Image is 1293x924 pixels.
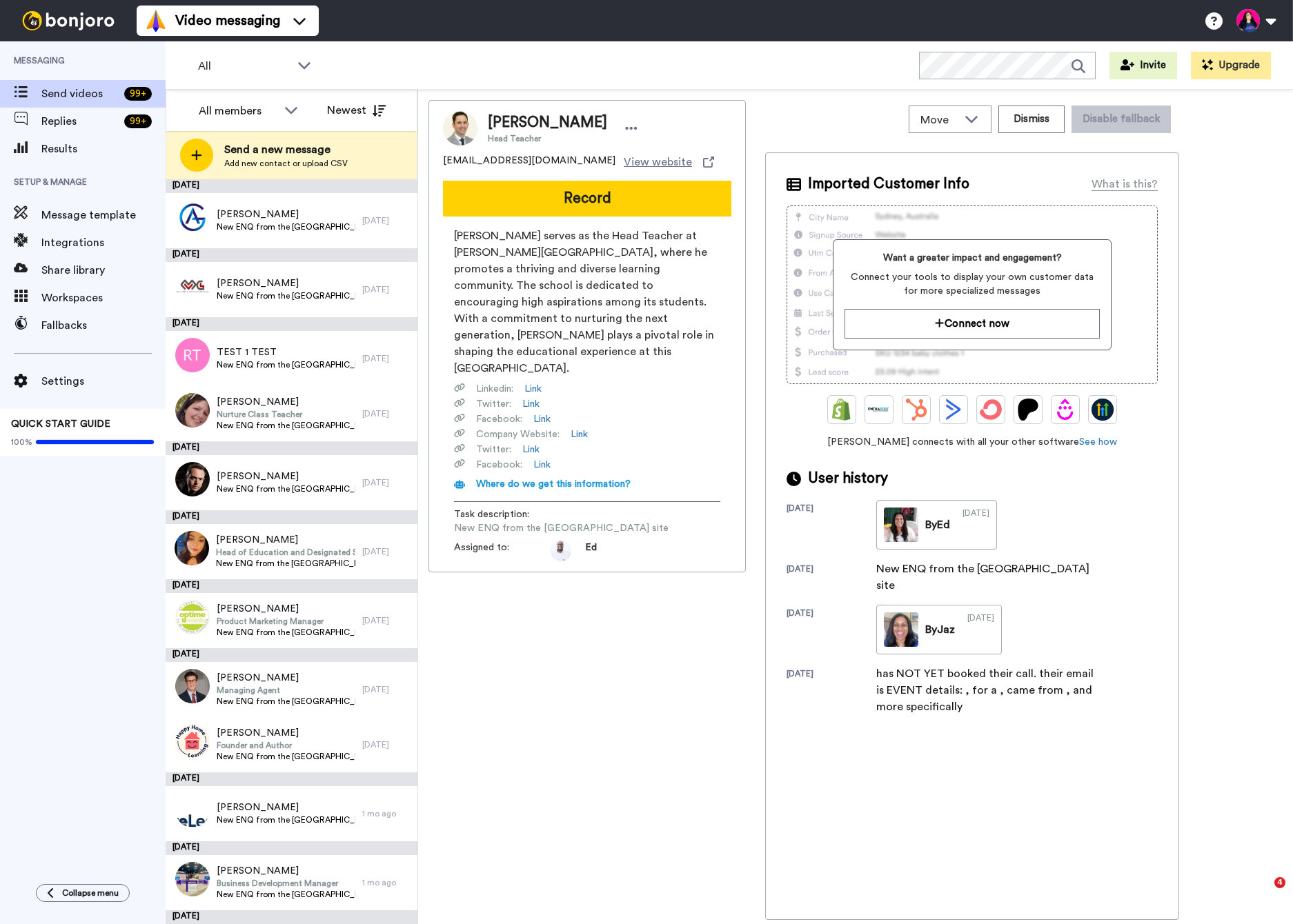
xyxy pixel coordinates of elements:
[217,814,355,825] span: New ENQ from the [GEOGRAPHIC_DATA] site
[454,508,551,521] span: Task description :
[17,11,120,30] img: bj-logo-header-white.svg
[216,533,355,547] span: [PERSON_NAME]
[476,458,522,472] span: Facebook :
[443,154,615,170] span: [EMAIL_ADDRESS][DOMAIN_NAME]
[1274,877,1285,888] span: 4
[533,458,551,472] a: Link
[216,547,355,558] span: Head of Education and Designated Safeguarding Lead
[217,671,355,685] span: [PERSON_NAME]
[925,621,955,638] div: By Jaz
[217,889,355,900] span: New ENQ from the [GEOGRAPHIC_DATA] site
[41,207,166,223] span: Message template
[36,884,130,902] button: Collapse menu
[454,541,551,561] span: Assigned to:
[224,141,348,158] span: Send a new message
[199,103,277,119] div: All members
[884,612,918,647] img: 7fce478a-3484-4368-93ad-b57b932e5a4f-thumb.jpg
[362,408,411,419] div: [DATE]
[624,154,714,170] a: View website
[145,10,167,32] img: vm-color.svg
[166,841,417,855] div: [DATE]
[216,558,355,569] span: New ENQ from the [GEOGRAPHIC_DATA] site
[175,462,210,496] img: 2e4bd2e0-d12a-4973-88a6-4b7aa2d631cb.jpg
[175,793,210,827] img: c8d436a7-8fa5-4094-9429-46ebf9d71674.png
[217,751,355,762] span: New ENQ from the [GEOGRAPHIC_DATA] site
[454,521,669,535] span: New ENQ from the [GEOGRAPHIC_DATA] site
[166,179,417,193] div: [DATE]
[41,234,166,251] span: Integrations
[476,428,560,441] span: Company Website :
[41,317,166,334] span: Fallbacks
[1079,437,1117,447] a: See how
[11,419,110,429] span: QUICK START GUIDE
[166,510,417,524] div: [DATE]
[166,910,417,924] div: [DATE]
[217,290,355,301] span: New ENQ from the [GEOGRAPHIC_DATA] site
[175,669,210,703] img: a8dea075-2787-4eb8-ace3-8adc73584e7f.jpg
[217,345,355,359] span: TEST 1 TEST
[876,605,1002,654] a: ByJaz[DATE]
[522,397,540,411] a: Link
[963,508,989,542] div: [DATE]
[217,221,355,232] span: New ENQ from the [GEOGRAPHIC_DATA] site
[1072,106,1171,133] button: Disable fallback
[476,479,631,489] span: Where do we get this information?
[175,338,210,372] img: rt.png
[362,684,411,695] div: [DATE]
[166,579,417,593] div: [DATE]
[787,668,876,715] div: [DATE]
[1092,399,1114,421] img: GoHighLevel
[571,428,588,441] a: Link
[787,607,876,654] div: [DATE]
[831,399,853,421] img: Shopify
[175,531,209,565] img: 26ff5b2d-280e-43de-a3ae-ccf064548373.jpg
[175,11,280,30] span: Video messaging
[524,382,542,396] a: Link
[217,277,355,290] span: [PERSON_NAME]
[317,97,396,124] button: Newest
[217,395,355,409] span: [PERSON_NAME]
[217,470,355,483] span: [PERSON_NAME]
[845,270,1099,298] span: Connect your tools to display your own customer data for more specialized messages
[362,877,411,888] div: 1 mo ago
[41,290,166,306] span: Workspaces
[217,627,355,638] span: New ENQ from the [GEOGRAPHIC_DATA] site
[1054,399,1076,421] img: Drip
[217,726,355,740] span: [PERSON_NAME]
[808,468,888,489] span: User history
[124,114,152,128] div: 99 +
[175,393,210,428] img: 33fe0d6f-de76-42df-be09-321db6c3b7fb.jpg
[967,612,994,647] div: [DATE]
[166,772,417,786] div: [DATE]
[1191,52,1271,79] button: Upgrade
[488,133,607,144] span: Head Teacher
[1092,176,1158,192] div: What is this?
[533,412,551,426] a: Link
[876,500,997,550] a: ByEd[DATE]
[217,740,355,751] span: Founder and Author
[1109,52,1177,79] button: Invite
[217,696,355,707] span: New ENQ from the [GEOGRAPHIC_DATA] site
[845,309,1099,339] button: Connect now
[217,359,355,370] span: New ENQ from the [GEOGRAPHIC_DATA] site
[443,111,477,145] img: Image of Jon Bishop
[920,112,958,128] span: Move
[41,262,166,279] span: Share library
[980,399,1002,421] img: ConvertKit
[166,317,417,331] div: [DATE]
[175,862,210,896] img: b0ac5baf-57f7-491f-941c-c397c2c994d7.jpg
[217,801,355,814] span: [PERSON_NAME]
[488,112,607,133] span: [PERSON_NAME]
[175,200,210,234] img: 9d802f51-7225-4ecf-aa3f-b6f133317f2c.jpg
[362,808,411,819] div: 1 mo ago
[175,724,210,759] img: 56308997-3a4a-422b-8c2f-e6e433e4757b.png
[876,665,1097,715] div: has NOT YET booked their call. their email is EVENT details: , for a , came from , and more speci...
[868,399,890,421] img: Ontraport
[217,602,355,616] span: [PERSON_NAME]
[217,208,355,221] span: [PERSON_NAME]
[942,399,965,421] img: ActiveCampaign
[217,483,355,494] span: New ENQ from the [GEOGRAPHIC_DATA] site
[522,443,540,456] a: Link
